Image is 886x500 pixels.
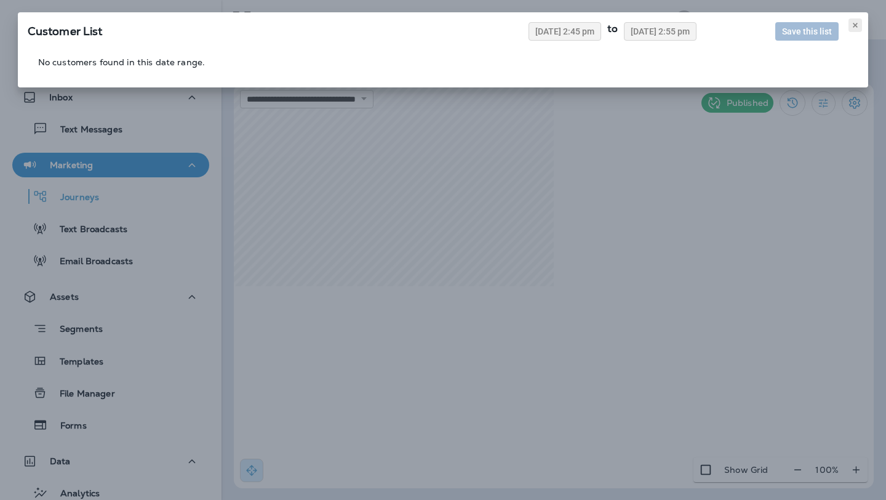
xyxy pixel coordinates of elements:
[535,27,594,36] span: [DATE] 2:45 pm
[529,22,601,41] button: [DATE] 2:45 pm
[631,27,690,36] span: [DATE] 2:55 pm
[601,22,624,41] div: to
[782,27,832,36] span: Save this list
[624,22,696,41] button: [DATE] 2:55 pm
[28,24,103,38] span: SQL
[775,22,839,41] button: Save this list
[38,57,206,68] td: No customers found in this date range.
